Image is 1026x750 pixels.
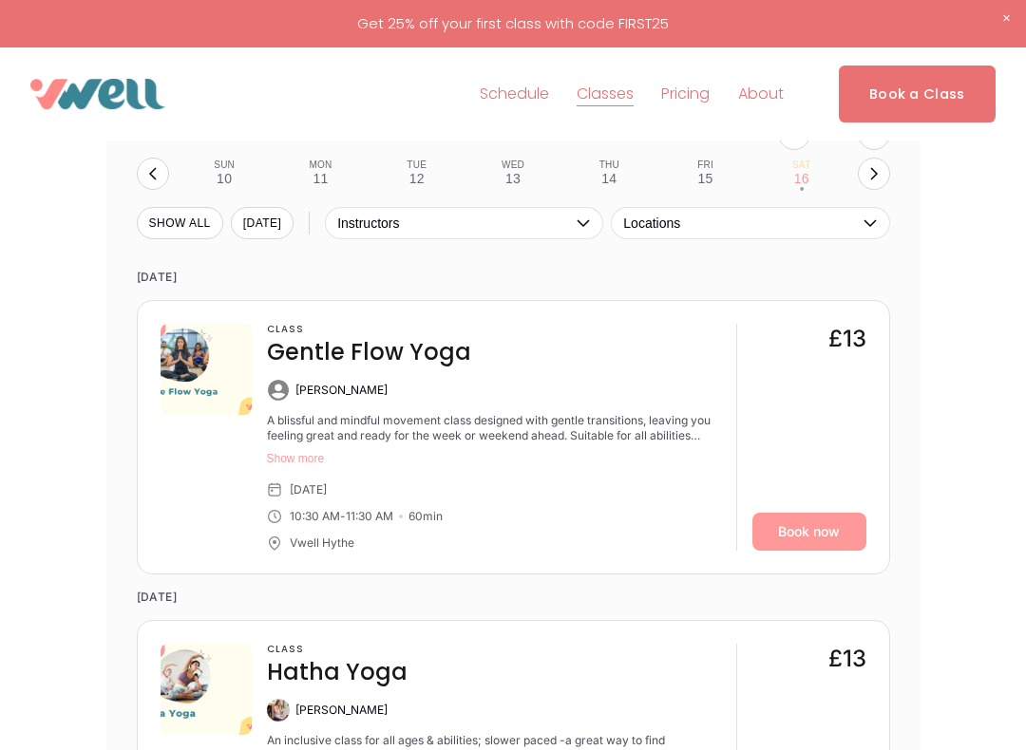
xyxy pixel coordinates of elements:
div: 10:30 AM [290,509,340,524]
div: Tue [407,159,427,171]
button: Show more [267,451,721,466]
div: Sat [792,159,810,171]
div: £13 [828,644,866,674]
img: 61e4154f-1df3-4cf4-9c57-15847db83959.png [161,324,252,415]
div: 60 min [408,509,443,524]
a: folder dropdown [738,79,784,109]
h3: Class [267,324,471,335]
h3: Class [267,644,408,655]
div: Mon [309,159,332,171]
span: About [738,81,784,108]
div: [DATE] [290,482,327,497]
a: Book now [752,513,866,551]
div: - [340,509,346,524]
button: Locations [611,207,889,239]
div: 10 [217,171,232,186]
span: Locations [623,216,858,231]
button: SHOW All [137,207,223,239]
time: [DATE] [137,254,890,300]
a: folder dropdown [577,79,634,109]
button: [DATE] [231,207,294,239]
div: • [800,187,804,191]
a: Book a Class [839,66,996,122]
img: VWell [30,79,165,109]
div: [PERSON_NAME] [295,383,388,398]
h4: Gentle Flow Yoga [267,337,471,367]
img: 53d83a91-d805-44ac-b3fe-e193bac87da4.png [161,644,252,735]
div: 11 [313,171,328,186]
a: Pricing [661,79,710,109]
div: 13 [505,171,521,186]
time: [DATE] [137,574,890,620]
div: 15 [698,171,713,186]
button: Instructors [325,207,603,239]
div: Thu [599,159,619,171]
div: 16 [794,171,809,186]
div: Sun [214,159,235,171]
span: Classes [577,81,634,108]
h4: Hatha Yoga [267,657,408,687]
div: Fri [697,159,713,171]
div: 14 [601,171,617,186]
div: 12 [409,171,425,186]
div: A blissful and mindful movement class designed with gentle transitions, leaving you feeling great... [267,413,721,443]
span: Instructors [337,216,572,231]
div: Wed [502,159,524,171]
div: [PERSON_NAME] [295,703,388,718]
div: £13 [828,324,866,354]
div: 11:30 AM [346,509,393,524]
div: Vwell Hythe [290,535,354,551]
a: Schedule [480,79,549,109]
img: Lilli Swatland [267,699,290,722]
